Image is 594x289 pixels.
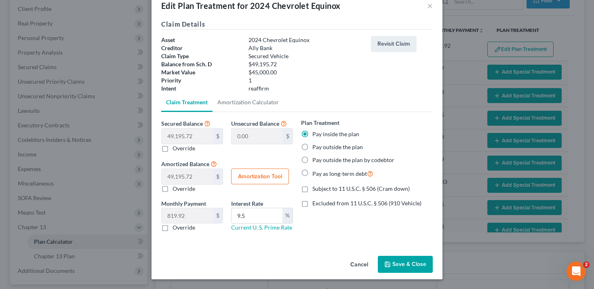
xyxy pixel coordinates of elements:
[232,129,283,144] input: 0.00
[161,199,206,208] label: Monthly Payment
[157,60,244,68] div: Balance from Sch. D
[583,262,590,268] span: 2
[231,199,263,208] label: Interest Rate
[378,256,433,273] button: Save & Close
[161,160,209,167] span: Amortized Balance
[162,169,213,184] input: 0.00
[161,19,433,30] h5: Claim Details
[244,44,367,52] div: Ally Bank
[244,84,367,93] div: reaffirm
[213,169,223,184] div: $
[427,1,433,11] button: ×
[312,143,363,151] label: Pay outside the plan
[312,200,421,207] span: Excluded from 11 U.S.C. § 506 (910 Vehicle)
[161,120,203,127] span: Secured Balance
[157,68,244,76] div: Market Value
[232,208,282,224] input: 0.00
[312,169,373,178] label: Pay as long-term debt
[157,76,244,84] div: Priority
[157,52,244,60] div: Claim Type
[567,262,586,281] iframe: Intercom live chat
[371,36,417,52] button: Revisit Claim
[282,208,293,224] div: %
[157,36,244,44] div: Asset
[213,129,223,144] div: $
[231,120,279,127] span: Unsecured Balance
[244,36,367,44] div: 2024 Chevrolet Equinox
[162,208,213,224] input: 0.00
[301,118,339,127] label: Plan Treatment
[312,156,394,164] label: Pay outside the plan by codebtor
[157,84,244,93] div: Intent
[244,60,367,68] div: $49,195.72
[231,224,292,231] a: Current U. S. Prime Rate
[312,130,359,138] label: Pay inside the plan
[244,52,367,60] div: Secured Vehicle
[173,144,195,152] label: Override
[244,68,367,76] div: $45,000.00
[162,129,213,144] input: 0.00
[344,257,375,273] button: Cancel
[244,76,367,84] div: 1
[173,185,195,193] label: Override
[283,129,293,144] div: $
[213,93,284,112] a: Amortization Calculator
[161,93,213,112] a: Claim Treatment
[213,208,223,224] div: $
[173,224,195,232] label: Override
[312,185,410,192] span: Subject to 11 U.S.C. § 506 (Cram down)
[157,44,244,52] div: Creditor
[231,169,289,185] button: Amortization Tool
